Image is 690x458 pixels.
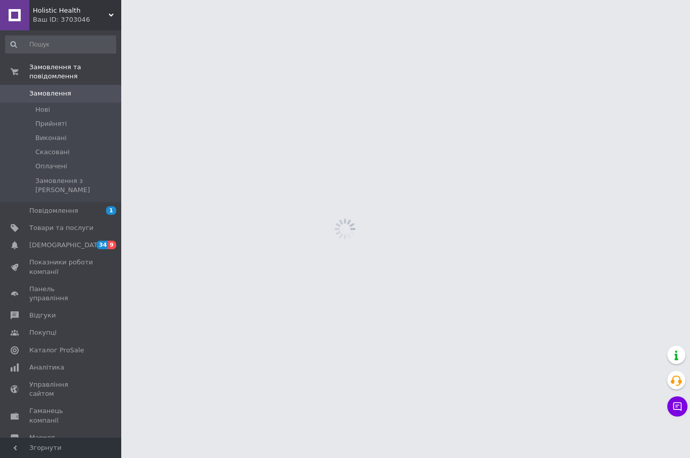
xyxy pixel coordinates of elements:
span: Каталог ProSale [29,346,84,355]
span: 9 [108,241,116,249]
span: Прийняті [35,119,67,128]
span: Показники роботи компанії [29,258,93,276]
span: Замовлення та повідомлення [29,63,121,81]
span: Holistic Health [33,6,109,15]
span: Нові [35,105,50,114]
span: Товари та послуги [29,223,93,233]
span: Замовлення [29,89,71,98]
span: Покупці [29,328,57,337]
input: Пошук [5,35,116,54]
span: Замовлення з [PERSON_NAME] [35,176,115,195]
span: Гаманець компанії [29,406,93,425]
span: Повідомлення [29,206,78,215]
span: Маркет [29,433,55,442]
span: Оплачені [35,162,67,171]
span: Панель управління [29,285,93,303]
span: 34 [96,241,108,249]
span: Аналітика [29,363,64,372]
span: Скасовані [35,148,70,157]
span: [DEMOGRAPHIC_DATA] [29,241,104,250]
div: Ваш ID: 3703046 [33,15,121,24]
span: Відгуки [29,311,56,320]
button: Чат з покупцем [667,396,687,417]
span: Управління сайтом [29,380,93,398]
span: Виконані [35,133,67,143]
span: 1 [106,206,116,215]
